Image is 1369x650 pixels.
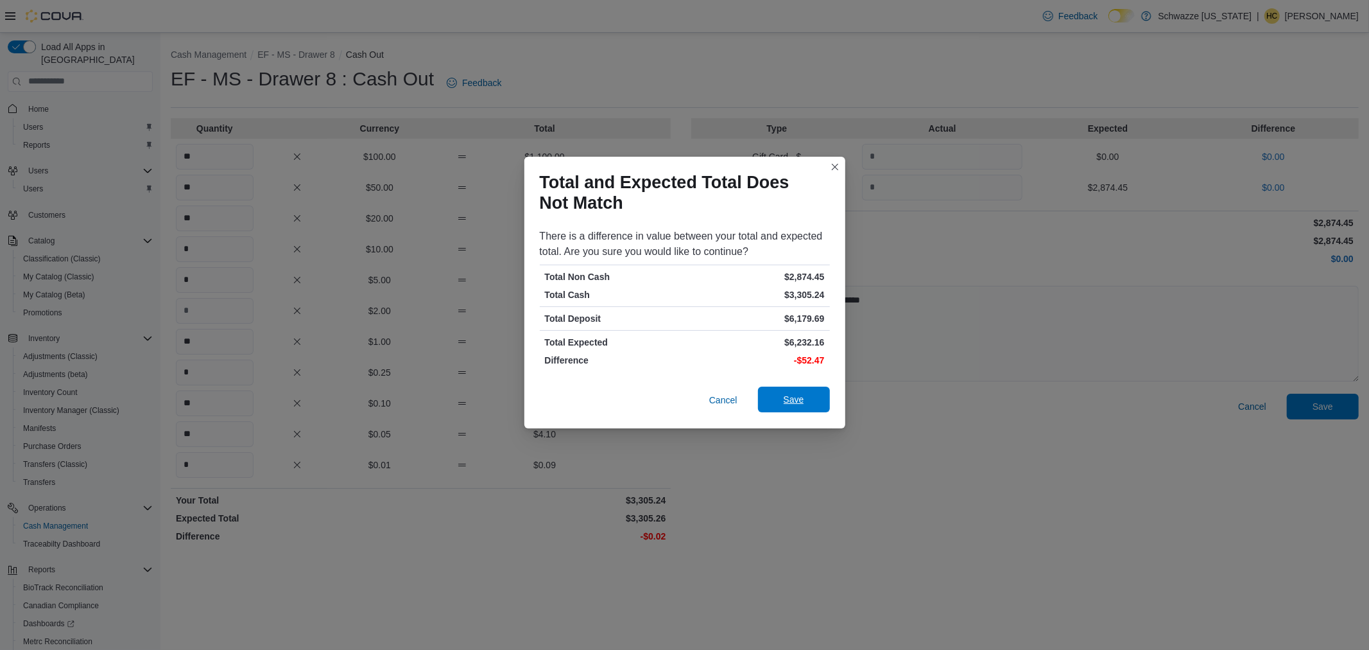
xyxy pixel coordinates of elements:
[687,354,825,367] p: -$52.47
[545,336,682,349] p: Total Expected
[704,387,743,413] button: Cancel
[540,229,830,259] div: There is a difference in value between your total and expected total. Are you sure you would like...
[784,393,804,406] span: Save
[545,312,682,325] p: Total Deposit
[545,288,682,301] p: Total Cash
[540,172,820,213] h1: Total and Expected Total Does Not Match
[545,270,682,283] p: Total Non Cash
[545,354,682,367] p: Difference
[758,387,830,412] button: Save
[687,312,825,325] p: $6,179.69
[709,394,737,407] span: Cancel
[687,288,825,301] p: $3,305.24
[687,270,825,283] p: $2,874.45
[687,336,825,349] p: $6,232.16
[827,159,843,175] button: Closes this modal window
